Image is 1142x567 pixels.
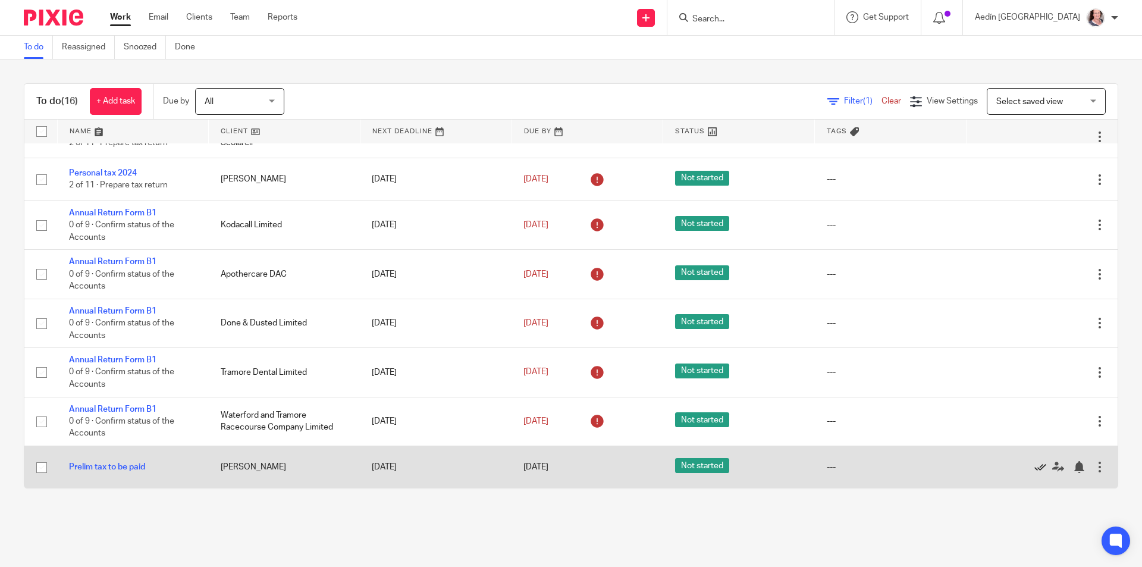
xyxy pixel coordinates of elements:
[163,95,189,107] p: Due by
[523,175,548,183] span: [DATE]
[175,36,204,59] a: Done
[863,13,909,21] span: Get Support
[61,96,78,106] span: (16)
[69,319,174,340] span: 0 of 9 · Confirm status of the Accounts
[209,250,360,299] td: Apothercare DAC
[360,250,512,299] td: [DATE]
[209,397,360,446] td: Waterford and Tramore Racecourse Company Limited
[69,181,168,190] span: 2 of 11 · Prepare tax return
[523,368,548,377] span: [DATE]
[881,97,901,105] a: Clear
[827,173,955,185] div: ---
[69,463,145,471] a: Prelim tax to be paid
[975,11,1080,23] p: Aedín [GEOGRAPHIC_DATA]
[863,97,873,105] span: (1)
[209,299,360,347] td: Done & Dusted Limited
[69,356,156,364] a: Annual Return Form B1
[24,10,83,26] img: Pixie
[205,98,214,106] span: All
[69,405,156,413] a: Annual Return Form B1
[827,317,955,329] div: ---
[996,98,1063,106] span: Select saved view
[110,11,131,23] a: Work
[69,209,156,217] a: Annual Return Form B1
[62,36,115,59] a: Reassigned
[523,319,548,327] span: [DATE]
[69,169,137,177] a: Personal tax 2024
[675,458,729,473] span: Not started
[69,270,174,291] span: 0 of 9 · Confirm status of the Accounts
[675,171,729,186] span: Not started
[90,88,142,115] a: + Add task
[209,201,360,249] td: Kodacall Limited
[209,348,360,397] td: Tramore Dental Limited
[36,95,78,108] h1: To do
[827,219,955,231] div: ---
[186,11,212,23] a: Clients
[523,221,548,229] span: [DATE]
[827,128,847,134] span: Tags
[209,158,360,201] td: [PERSON_NAME]
[69,368,174,389] span: 0 of 9 · Confirm status of the Accounts
[124,36,166,59] a: Snoozed
[69,417,174,438] span: 0 of 9 · Confirm status of the Accounts
[149,11,168,23] a: Email
[827,461,955,473] div: ---
[675,314,729,329] span: Not started
[675,265,729,280] span: Not started
[691,14,798,25] input: Search
[69,307,156,315] a: Annual Return Form B1
[209,446,360,488] td: [PERSON_NAME]
[675,364,729,378] span: Not started
[844,97,881,105] span: Filter
[69,221,174,242] span: 0 of 9 · Confirm status of the Accounts
[827,268,955,280] div: ---
[827,415,955,427] div: ---
[360,158,512,201] td: [DATE]
[69,258,156,266] a: Annual Return Form B1
[360,397,512,446] td: [DATE]
[360,201,512,249] td: [DATE]
[268,11,297,23] a: Reports
[1086,8,1105,27] img: ComerfordFoley-37PS%20-%20Aedin%201.jpg
[360,299,512,347] td: [DATE]
[360,446,512,488] td: [DATE]
[675,412,729,427] span: Not started
[675,216,729,231] span: Not started
[827,366,955,378] div: ---
[230,11,250,23] a: Team
[927,97,978,105] span: View Settings
[523,270,548,278] span: [DATE]
[523,463,548,471] span: [DATE]
[523,417,548,425] span: [DATE]
[1034,461,1052,473] a: Mark as done
[360,348,512,397] td: [DATE]
[24,36,53,59] a: To do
